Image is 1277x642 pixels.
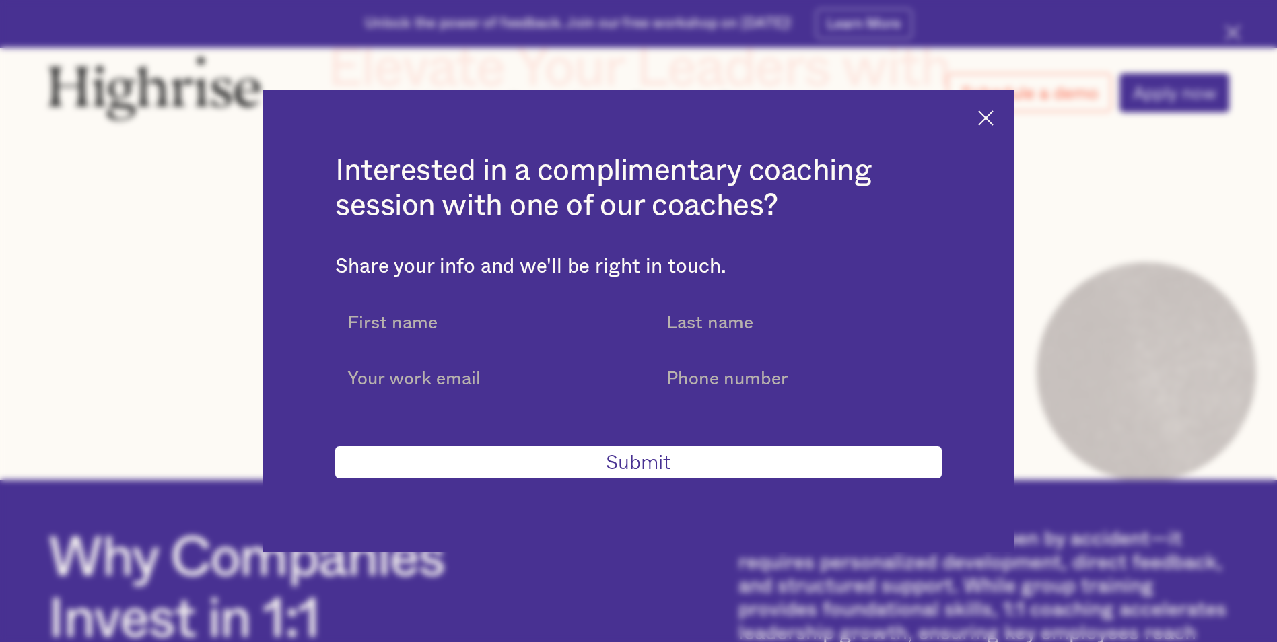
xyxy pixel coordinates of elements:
[654,358,942,392] input: Phone number
[335,446,942,478] input: Submit
[335,302,623,336] input: First name
[335,302,942,478] form: current-schedule-a-demo-get-started-modal
[335,153,942,223] h2: Interested in a complimentary coaching session with one of our coaches?
[335,255,942,279] div: Share your info and we'll be right in touch.
[978,110,994,126] img: Cross icon
[654,302,942,336] input: Last name
[335,358,623,392] input: Your work email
